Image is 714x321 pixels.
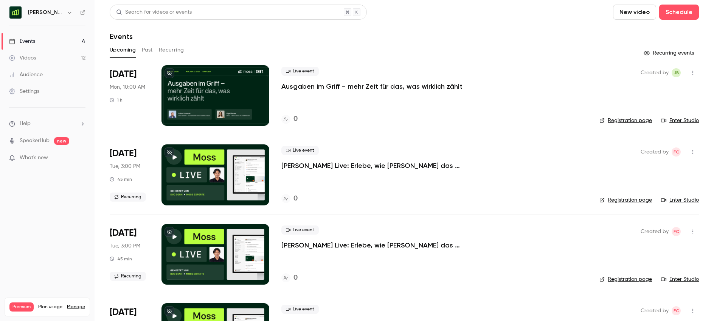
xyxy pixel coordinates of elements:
div: Settings [9,88,39,95]
a: [PERSON_NAME] Live: Erlebe, wie [PERSON_NAME] das Ausgabenmanagement automatisiert [281,161,508,170]
span: Live event [281,146,319,155]
span: Plan usage [38,304,62,310]
span: Live event [281,67,319,76]
a: 0 [281,273,298,283]
a: Registration page [599,196,652,204]
span: Premium [9,302,34,312]
a: 0 [281,114,298,124]
a: [PERSON_NAME] Live: Erlebe, wie [PERSON_NAME] das Ausgabenmanagement automatisiert [281,241,508,250]
span: [DATE] [110,306,137,318]
span: Felicity Cator [672,147,681,157]
button: Recurring events [640,47,699,59]
h4: 0 [293,114,298,124]
span: Felicity Cator [672,227,681,236]
button: Past [142,44,153,56]
span: [DATE] [110,147,137,160]
div: Sep 22 Mon, 10:00 AM (Europe/Berlin) [110,65,149,126]
a: Registration page [599,276,652,283]
a: Registration page [599,117,652,124]
button: Upcoming [110,44,136,56]
button: Schedule [659,5,699,20]
div: 45 min [110,256,132,262]
div: Search for videos or events [116,8,192,16]
a: 0 [281,194,298,204]
span: Created by [641,227,669,236]
span: new [54,137,69,145]
button: Recurring [159,44,184,56]
div: Videos [9,54,36,62]
div: Audience [9,71,43,78]
span: Created by [641,306,669,315]
iframe: Noticeable Trigger [76,155,85,161]
div: 45 min [110,176,132,182]
span: Live event [281,305,319,314]
span: What's new [20,154,48,162]
span: Felicity Cator [672,306,681,315]
h1: Events [110,32,133,41]
span: Created by [641,147,669,157]
a: SpeakerHub [20,137,50,145]
div: Oct 7 Tue, 3:00 PM (Europe/Berlin) [110,144,149,205]
img: Moss Deutschland [9,6,22,19]
span: [DATE] [110,227,137,239]
li: help-dropdown-opener [9,120,85,128]
a: Enter Studio [661,117,699,124]
span: Created by [641,68,669,77]
a: Ausgaben im Griff – mehr Zeit für das, was wirklich zählt [281,82,463,91]
span: Live event [281,225,319,235]
span: Tue, 3:00 PM [110,242,140,250]
span: Help [20,120,31,128]
div: Events [9,38,35,45]
span: Tue, 3:00 PM [110,163,140,170]
a: Enter Studio [661,276,699,283]
span: FC [674,147,679,157]
span: Mon, 10:00 AM [110,83,145,91]
a: Enter Studio [661,196,699,204]
div: Nov 4 Tue, 3:00 PM (Europe/Berlin) [110,224,149,285]
div: 1 h [110,97,123,103]
button: New video [613,5,656,20]
span: Recurring [110,272,146,281]
h6: [PERSON_NAME] [GEOGRAPHIC_DATA] [28,9,64,16]
span: [DATE] [110,68,137,80]
h4: 0 [293,194,298,204]
h4: 0 [293,273,298,283]
span: Jara Bockx [672,68,681,77]
span: JB [674,68,679,77]
span: Recurring [110,193,146,202]
a: Manage [67,304,85,310]
span: FC [674,306,679,315]
span: FC [674,227,679,236]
